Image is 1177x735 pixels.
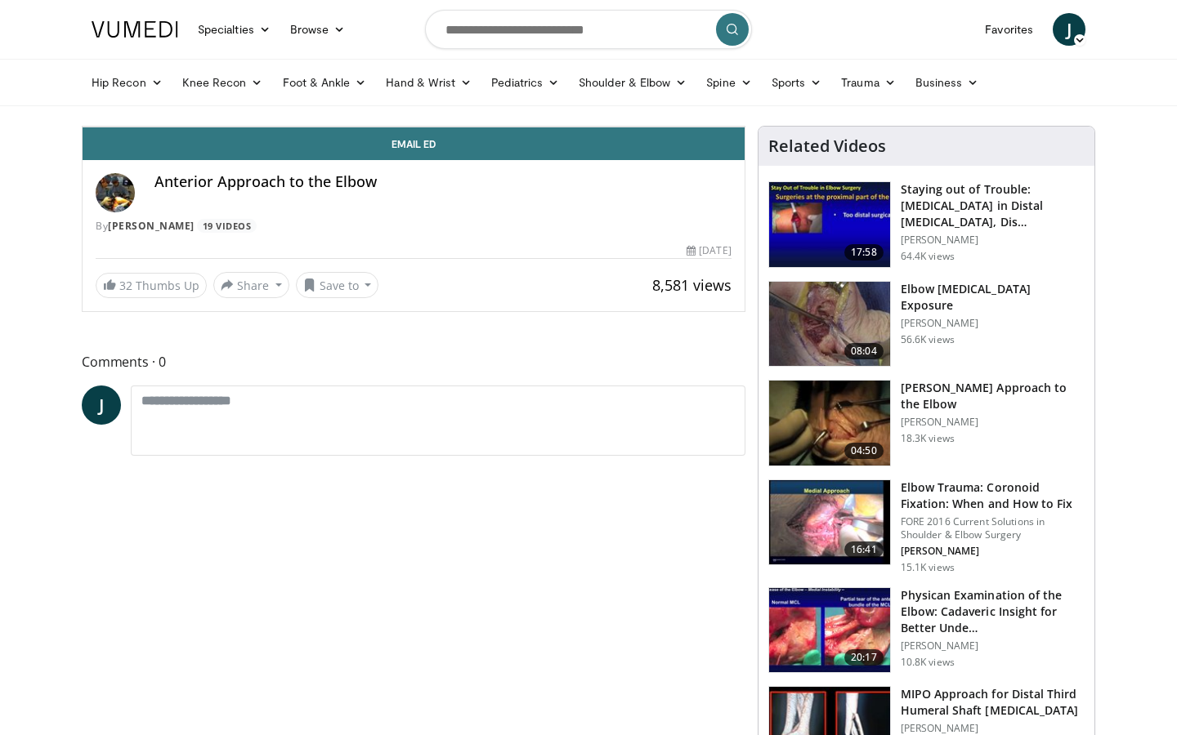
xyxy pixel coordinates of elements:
[280,13,356,46] a: Browse
[652,275,732,295] span: 8,581 views
[213,272,289,298] button: Share
[696,66,761,99] a: Spine
[975,13,1043,46] a: Favorites
[901,722,1085,735] p: [PERSON_NAME]
[197,219,257,233] a: 19 Videos
[687,243,731,258] div: [DATE]
[768,479,1085,574] a: 16:41 Elbow Trauma: Coronoid Fixation: When and How to Fix FORE 2016 Current Solutions in Shoulde...
[768,181,1085,268] a: 17:58 Staying out of Trouble: [MEDICAL_DATA] in Distal [MEDICAL_DATA], Dis… [PERSON_NAME] 64.4K v...
[376,66,481,99] a: Hand & Wrist
[96,173,135,212] img: Avatar
[831,66,906,99] a: Trauma
[1053,13,1085,46] a: J
[273,66,377,99] a: Foot & Ankle
[901,416,1085,429] p: [PERSON_NAME]
[901,639,1085,653] p: [PERSON_NAME]
[901,250,955,263] p: 64.4K views
[901,432,955,445] p: 18.3K views
[901,587,1085,636] h3: Physican Examination of the Elbow: Cadaveric Insight for Better Unde…
[844,343,884,359] span: 08:04
[844,649,884,666] span: 20:17
[906,66,989,99] a: Business
[96,273,207,298] a: 32 Thumbs Up
[569,66,696,99] a: Shoulder & Elbow
[762,66,832,99] a: Sports
[901,479,1085,512] h3: Elbow Trauma: Coronoid Fixation: When and How to Fix
[901,515,1085,541] p: FORE 2016 Current Solutions in Shoulder & Elbow Surgery
[901,380,1085,412] h3: [PERSON_NAME] Approach to the Elbow
[901,281,1085,314] h3: Elbow [MEDICAL_DATA] Exposure
[154,173,732,191] h4: Anterior Approach to the Elbow
[83,127,745,160] a: Email Ed
[901,181,1085,230] h3: Staying out of Trouble: [MEDICAL_DATA] in Distal [MEDICAL_DATA], Dis…
[481,66,569,99] a: Pediatrics
[82,385,121,425] a: J
[769,381,890,465] img: rQqFhpGihXXoLKSn4xMDoxOjBrO-I4W8.150x105_q85_crop-smart_upscale.jpg
[108,219,195,233] a: [PERSON_NAME]
[844,541,884,558] span: 16:41
[901,545,1085,558] p: [PERSON_NAME]
[82,351,745,372] span: Comments 0
[901,686,1085,719] h3: MIPO Approach for Distal Third Humeral Shaft [MEDICAL_DATA]
[769,480,890,565] img: c335927e-30dc-44db-8b57-1374d2f6c350.150x105_q85_crop-smart_upscale.jpg
[425,10,752,49] input: Search topics, interventions
[901,333,955,346] p: 56.6K views
[188,13,280,46] a: Specialties
[844,443,884,459] span: 04:50
[769,282,890,367] img: heCDP4pTuni5z6vX4xMDoxOjBrO-I4W8_11.150x105_q85_crop-smart_upscale.jpg
[96,219,732,234] div: By
[901,317,1085,330] p: [PERSON_NAME]
[768,281,1085,367] a: 08:04 Elbow [MEDICAL_DATA] Exposure [PERSON_NAME] 56.6K views
[844,244,884,261] span: 17:58
[296,272,379,298] button: Save to
[769,182,890,267] img: Q2xRg7exoPLTwO8X4xMDoxOjB1O8AjAz_1.150x105_q85_crop-smart_upscale.jpg
[769,588,890,673] img: e77bf50f-54f1-4654-a198-5d259888286b.150x105_q85_crop-smart_upscale.jpg
[172,66,273,99] a: Knee Recon
[901,561,955,574] p: 15.1K views
[82,66,172,99] a: Hip Recon
[901,234,1085,247] p: [PERSON_NAME]
[768,587,1085,674] a: 20:17 Physican Examination of the Elbow: Cadaveric Insight for Better Unde… [PERSON_NAME] 10.8K v...
[92,21,178,38] img: VuMedi Logo
[768,380,1085,466] a: 04:50 [PERSON_NAME] Approach to the Elbow [PERSON_NAME] 18.3K views
[119,278,132,293] span: 32
[901,656,955,669] p: 10.8K views
[768,136,886,156] h4: Related Videos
